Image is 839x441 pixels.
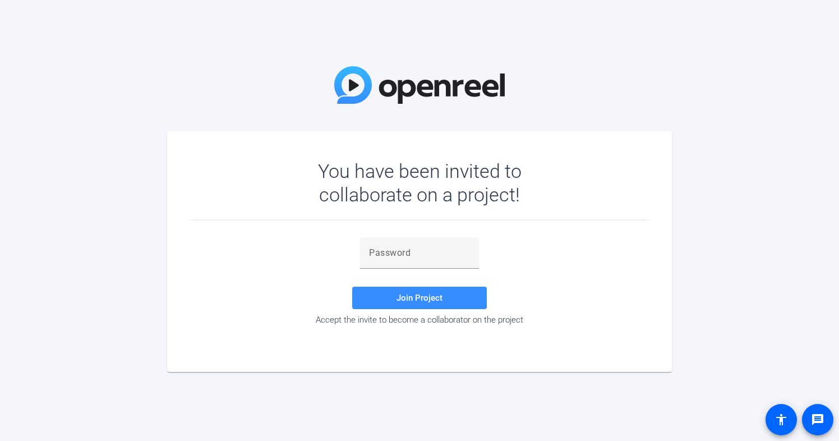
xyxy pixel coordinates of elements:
[352,287,487,309] button: Join Project
[285,159,554,206] div: You have been invited to collaborate on a project!
[397,293,442,303] span: Join Project
[369,246,470,260] input: Password
[775,413,788,426] mat-icon: accessibility
[811,413,824,426] mat-icon: message
[190,315,649,325] div: Accept the invite to become a collaborator on the project
[334,66,505,104] img: OpenReel Logo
